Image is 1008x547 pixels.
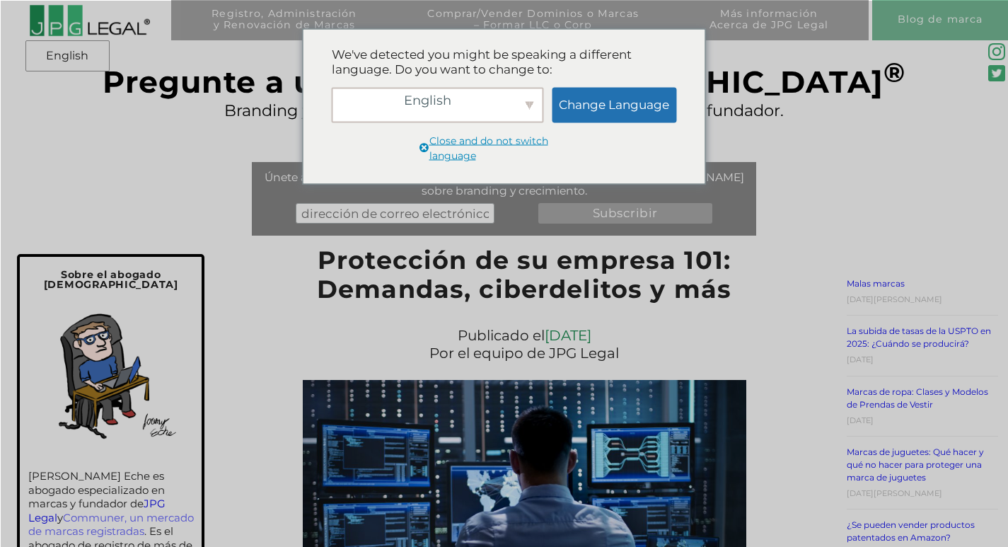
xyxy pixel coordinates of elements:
[545,327,591,344] a: [DATE]
[317,245,731,305] a: Protección de su empresa 101: Demandas, ciberdelitos y más
[679,8,859,49] a: Más informaciónAcerca de JPG Legal
[847,415,874,425] time: [DATE]
[552,87,676,122] a: Change Language
[988,65,1005,82] img: Twitter_Social_Icon_Rounded_Square_Color-mid-green3-90.png
[255,171,753,197] div: Únete a los más de 5.000 suscriptores que reciben consejos gratuitos [PERSON_NAME] sobre branding...
[310,345,739,362] p: Por el equipo de JPG Legal
[398,8,669,49] a: Comprar/Vender Dominios o Marcas– Formar LLC o Corp
[28,497,166,524] a: JPG Legal
[296,203,494,224] input: dirección de correo electrónico
[847,294,942,304] time: [DATE][PERSON_NAME]
[418,141,429,159] span: Close and do not switch language
[847,488,942,498] time: [DATE][PERSON_NAME]
[332,47,677,77] div: We've detected you might be speaking a different language. Do you want to change to:
[847,447,984,483] a: Marcas de juguetes: Qué hacer y qué no hacer para proteger una marca de juguetes
[182,8,388,49] a: Registro, Administracióny Renovación de Marcas
[847,355,874,364] time: [DATE]
[418,133,591,166] a: Close and do not switch language
[30,43,105,69] a: English
[29,4,150,37] img: 2016-logo-black-letters-3-r.png
[429,133,591,163] span: Close and do not switch language
[847,278,905,289] a: Malas marcas
[847,326,991,349] a: La subida de tasas de la USPTO en 2025: ¿Cuándo se producirá?
[44,268,178,291] span: Sobre el abogado [DEMOGRAPHIC_DATA]
[847,386,988,410] a: Marcas de ropa: Clases y Modelos de Prendas de Vestir
[538,203,712,224] input: Subscribir
[988,43,1005,60] img: glyph-logo_May2016-green3-90.png
[847,519,975,543] a: ¿Se pueden vender productos patentados en Amazon?
[28,511,194,539] a: Communer, un mercado de marcas registradas
[35,299,187,450] img: Autorretrato de Jeremy en el despacho de su casa.
[332,87,544,122] div: English
[303,323,746,366] div: Publicado el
